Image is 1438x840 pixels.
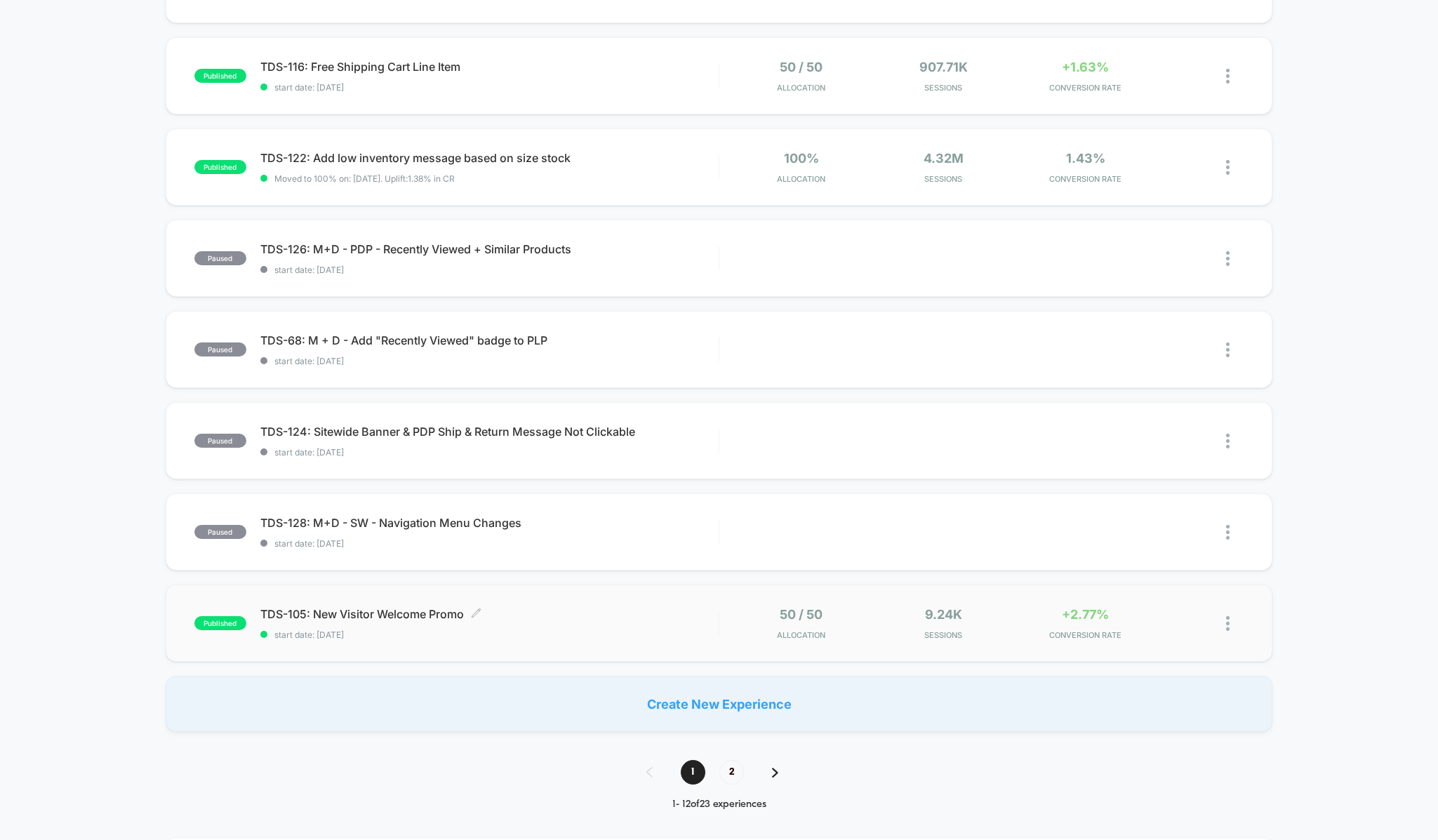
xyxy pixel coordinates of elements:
[1226,434,1230,448] img: close
[194,160,246,174] span: published
[1018,630,1153,640] span: CONVERSION RATE
[919,60,968,74] span: 907.71k
[260,516,719,530] span: TDS-128: M+D - SW - Navigation Menu Changes
[194,616,246,630] span: published
[260,265,719,275] span: start date: [DATE]
[194,342,246,356] span: paused
[1062,60,1109,74] span: +1.63%
[925,607,962,622] span: 9.24k
[260,151,719,165] span: TDS-122: Add low inventory message based on size stock
[274,173,455,184] span: Moved to 100% on: [DATE] . Uplift: 1.38% in CR
[194,69,246,83] span: published
[681,760,705,785] span: 1
[777,630,825,640] span: Allocation
[1226,342,1230,357] img: close
[876,174,1011,184] span: Sessions
[772,768,778,778] img: pagination forward
[777,83,825,93] span: Allocation
[1066,151,1105,166] span: 1.43%
[719,760,744,785] span: 2
[194,251,246,265] span: paused
[1226,616,1230,631] img: close
[777,174,825,184] span: Allocation
[260,607,719,621] span: TDS-105: New Visitor Welcome Promo
[260,356,719,366] span: start date: [DATE]
[1018,174,1153,184] span: CONVERSION RATE
[166,676,1273,732] div: Create New Experience
[260,629,719,640] span: start date: [DATE]
[260,447,719,458] span: start date: [DATE]
[260,242,719,256] span: TDS-126: M+D - PDP - Recently Viewed + Similar Products
[1062,607,1109,622] span: +2.77%
[194,525,246,539] span: paused
[1226,251,1230,266] img: close
[924,151,964,166] span: 4.32M
[260,425,719,439] span: TDS-124: Sitewide Banner & PDP Ship & Return Message Not Clickable
[780,60,823,74] span: 50 / 50
[1226,525,1230,540] img: close
[876,83,1011,93] span: Sessions
[780,607,823,622] span: 50 / 50
[194,434,246,448] span: paused
[632,799,806,811] div: 1 - 12 of 23 experiences
[260,538,719,549] span: start date: [DATE]
[260,333,719,347] span: TDS-68: M + D - Add "Recently Viewed" badge to PLP
[784,151,819,166] span: 100%
[1018,83,1153,93] span: CONVERSION RATE
[876,630,1011,640] span: Sessions
[1226,160,1230,175] img: close
[260,60,719,74] span: TDS-116: Free Shipping Cart Line Item
[1226,69,1230,84] img: close
[260,82,719,93] span: start date: [DATE]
